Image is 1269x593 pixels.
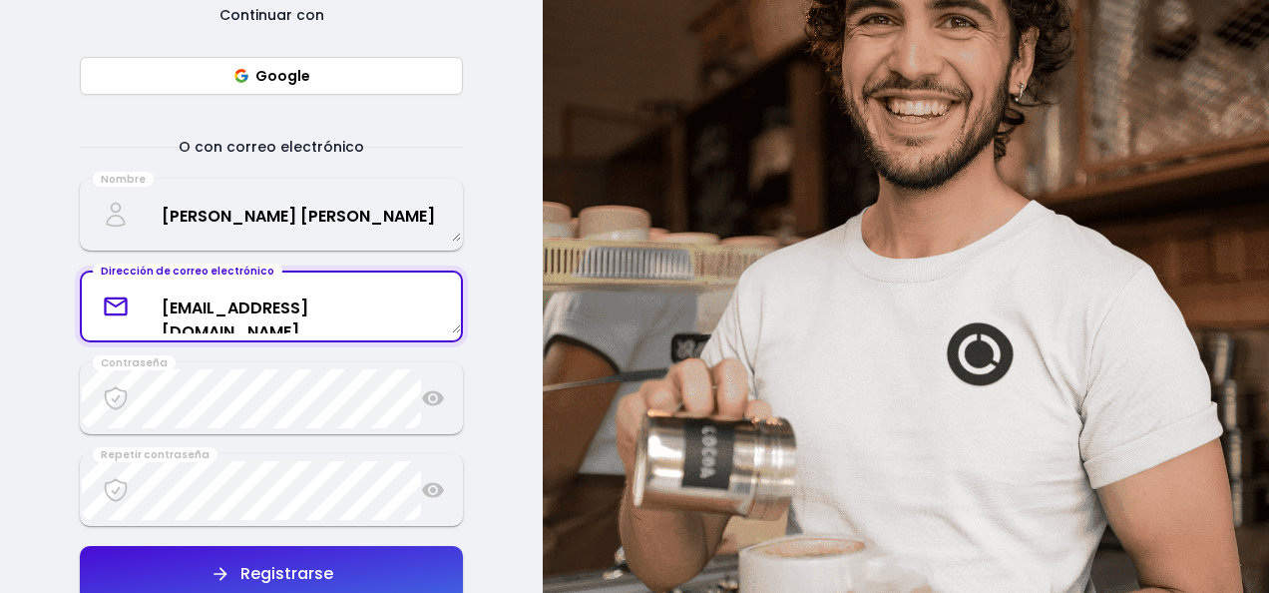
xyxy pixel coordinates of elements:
div: Contraseña [93,355,176,371]
div: Registrarse [230,566,333,582]
textarea: [EMAIL_ADDRESS][DOMAIN_NAME] [82,281,461,333]
span: O con correo electrónico [155,135,388,159]
textarea: [PERSON_NAME] [PERSON_NAME] [82,189,461,242]
div: Repetir contraseña [93,447,217,463]
div: Dirección de correo electrónico [93,264,282,280]
span: Continuar con [196,3,348,27]
button: Google [80,57,463,95]
div: Nombre [93,172,154,188]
